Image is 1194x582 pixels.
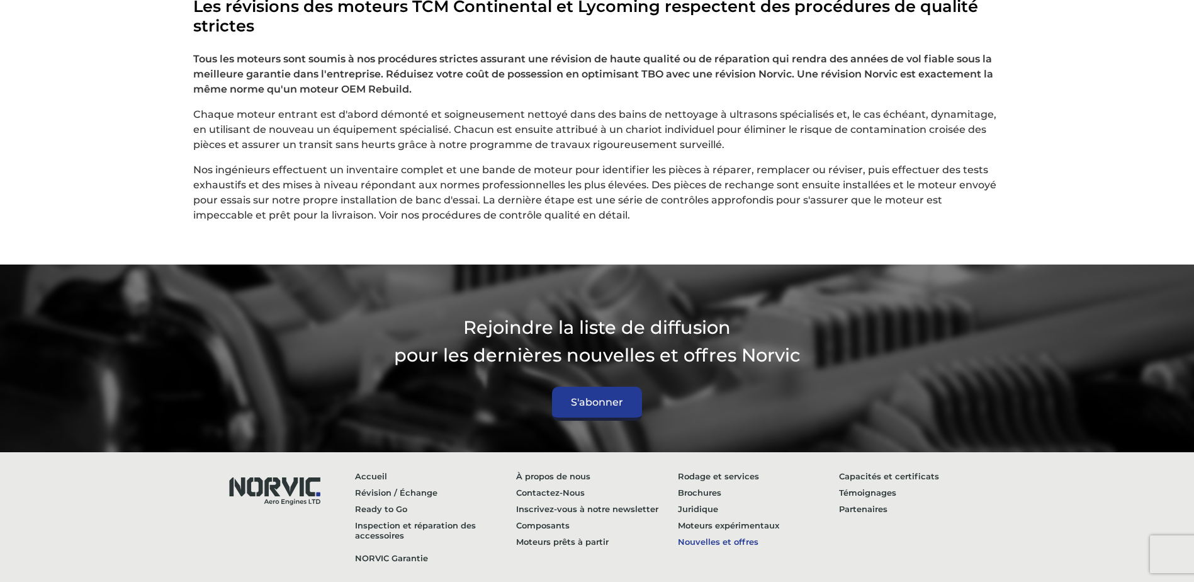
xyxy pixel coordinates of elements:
[516,468,678,484] a: À propos de nous
[516,533,678,550] a: Moteurs prêts à partir
[516,484,678,501] a: Contactez-Nous
[839,468,1001,484] a: Capacités et certificats
[552,387,642,421] a: S'abonner
[516,501,678,517] a: Inscrivez-vous à notre newsletter
[678,468,840,484] a: Rodage et services
[193,53,993,95] strong: Tous les moteurs sont soumis à nos procédures strictes assurant une révision de haute qualité ou ...
[193,107,1001,152] p: Chaque moteur entrant est d'abord démonté et soigneusement nettoyé dans des bains de nettoyage à ...
[355,501,517,517] a: Ready to Go
[193,314,1001,368] p: Rejoindre la liste de diffusion pour les dernières nouvelles et offres Norvic
[193,163,1001,223] p: Nos ingénieurs effectuent un inventaire complet et une bande de moteur pour identifier les pièces...
[217,468,330,511] img: Logo de Norvic Aero Engines
[516,517,678,533] a: Composants
[355,517,517,544] a: Inspection et réparation des accessoires
[678,501,840,517] a: Juridique
[355,484,517,501] a: Révision / Échange
[355,468,517,484] a: Accueil
[678,533,840,550] a: Nouvelles et offres
[839,484,1001,501] a: Témoignages
[839,501,1001,517] a: Partenaires
[355,550,517,566] a: NORVIC Garantie
[678,517,840,533] a: Moteurs expérimentaux
[678,484,840,501] a: Brochures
